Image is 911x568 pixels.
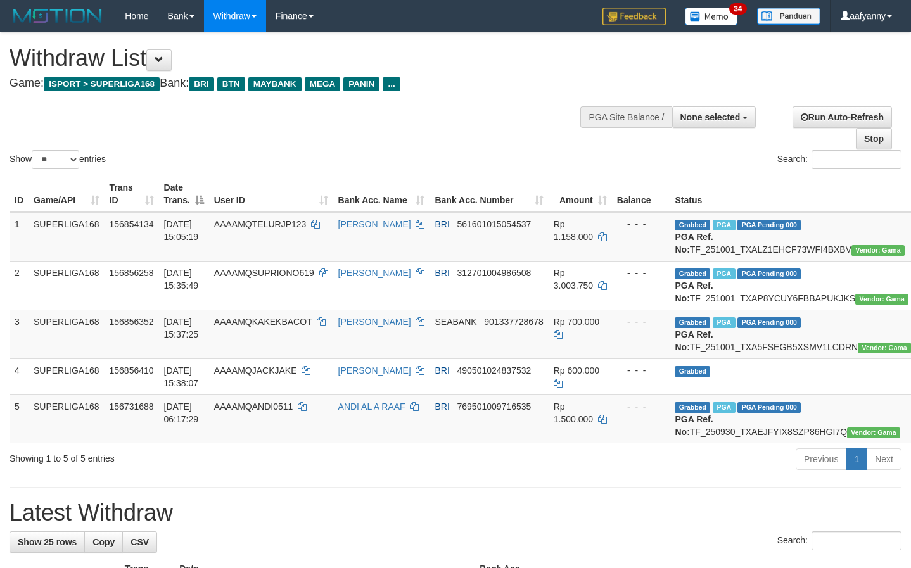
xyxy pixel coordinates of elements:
span: Marked by aafsengchandara [713,220,735,230]
span: ISPORT > SUPERLIGA168 [44,77,160,91]
th: Date Trans.: activate to sort column descending [159,176,209,212]
td: SUPERLIGA168 [29,261,105,310]
th: Bank Acc. Name: activate to sort column ascending [333,176,430,212]
a: [PERSON_NAME] [338,268,411,278]
h1: Withdraw List [10,46,595,71]
span: BTN [217,77,245,91]
div: - - - [617,400,665,413]
a: Copy [84,531,123,553]
span: Grabbed [675,268,710,279]
input: Search: [812,531,901,550]
span: 34 [729,3,746,15]
span: Vendor URL: https://trx31.1velocity.biz [851,245,905,256]
span: Grabbed [675,402,710,413]
div: Showing 1 to 5 of 5 entries [10,447,370,465]
th: Amount: activate to sort column ascending [549,176,612,212]
span: [DATE] 15:37:25 [164,317,199,339]
div: - - - [617,218,665,230]
td: SUPERLIGA168 [29,358,105,394]
td: 3 [10,310,29,358]
span: Vendor URL: https://trx31.1velocity.biz [847,427,900,438]
a: [PERSON_NAME] [338,317,411,327]
span: Copy 901337728678 to clipboard [484,317,543,327]
span: Copy 769501009716535 to clipboard [457,401,531,412]
span: Rp 1.158.000 [554,219,593,242]
a: Show 25 rows [10,531,85,553]
th: Balance [612,176,670,212]
span: Marked by aafsengchandara [713,317,735,328]
h1: Latest Withdraw [10,500,901,526]
th: ID [10,176,29,212]
span: PGA Pending [737,268,801,279]
b: PGA Ref. No: [675,329,713,352]
span: 156854134 [110,219,154,229]
a: CSV [122,531,157,553]
span: BRI [435,219,449,229]
button: None selected [672,106,756,128]
td: 2 [10,261,29,310]
a: [PERSON_NAME] [338,219,411,229]
th: Bank Acc. Number: activate to sort column ascending [430,176,548,212]
span: Copy 312701004986508 to clipboard [457,268,531,278]
img: MOTION_logo.png [10,6,106,25]
div: - - - [617,267,665,279]
div: - - - [617,364,665,377]
span: [DATE] 15:35:49 [164,268,199,291]
img: Button%20Memo.svg [685,8,738,25]
div: - - - [617,315,665,328]
td: 1 [10,212,29,262]
span: BRI [189,77,213,91]
span: None selected [680,112,741,122]
span: AAAAMQJACKJAKE [214,365,297,376]
span: BRI [435,268,449,278]
span: Rp 600.000 [554,365,599,376]
span: 156856410 [110,365,154,376]
span: CSV [131,537,149,547]
span: Rp 1.500.000 [554,401,593,424]
span: [DATE] 15:38:07 [164,365,199,388]
span: [DATE] 15:05:19 [164,219,199,242]
span: Rp 3.003.750 [554,268,593,291]
td: SUPERLIGA168 [29,394,105,443]
th: Game/API: activate to sort column ascending [29,176,105,212]
span: [DATE] 06:17:29 [164,401,199,424]
span: Vendor URL: https://trx31.1velocity.biz [855,294,908,305]
a: Previous [796,448,846,470]
span: Copy [92,537,115,547]
span: MEGA [305,77,341,91]
span: PGA Pending [737,220,801,230]
b: PGA Ref. No: [675,232,713,255]
b: PGA Ref. No: [675,281,713,303]
span: AAAAMQSUPRIONO619 [214,268,314,278]
span: Marked by aafromsomean [713,402,735,413]
a: 1 [846,448,867,470]
a: Stop [856,128,892,149]
span: Grabbed [675,220,710,230]
span: Marked by aafsengchandara [713,268,735,279]
span: Vendor URL: https://trx31.1velocity.biz [858,343,911,353]
td: SUPERLIGA168 [29,212,105,262]
span: ... [383,77,400,91]
span: Rp 700.000 [554,317,599,327]
h4: Game: Bank: [10,77,595,90]
span: 156731688 [110,401,154,412]
span: Grabbed [675,317,710,328]
img: Feedback.jpg [602,8,666,25]
a: Next [867,448,901,470]
a: [PERSON_NAME] [338,365,411,376]
th: User ID: activate to sort column ascending [209,176,333,212]
span: BRI [435,401,449,412]
span: 156856258 [110,268,154,278]
span: PGA Pending [737,317,801,328]
span: PGA Pending [737,402,801,413]
input: Search: [812,150,901,169]
span: Copy 490501024837532 to clipboard [457,365,531,376]
td: SUPERLIGA168 [29,310,105,358]
span: AAAAMQTELURJP123 [214,219,307,229]
select: Showentries [32,150,79,169]
label: Show entries [10,150,106,169]
span: Grabbed [675,366,710,377]
th: Trans ID: activate to sort column ascending [105,176,159,212]
span: AAAAMQANDI0511 [214,401,293,412]
span: MAYBANK [248,77,302,91]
